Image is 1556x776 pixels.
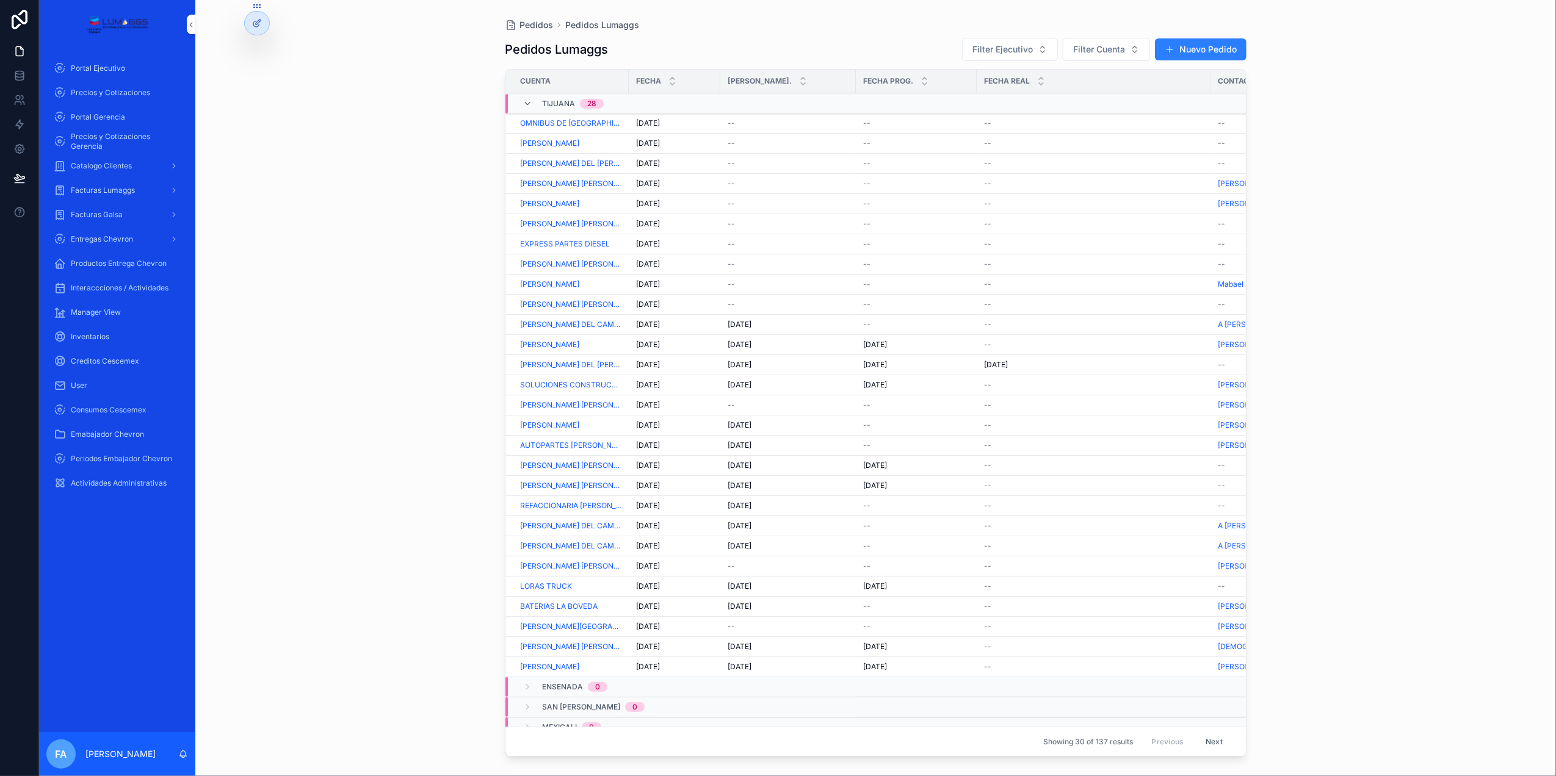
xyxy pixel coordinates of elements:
[1218,279,1243,289] span: Mabael
[1218,159,1225,168] span: --
[71,478,167,488] span: Actividades Administrativas
[1218,420,1277,430] span: [PERSON_NAME]
[863,259,870,269] span: --
[728,340,849,350] a: [DATE]
[520,420,579,430] span: [PERSON_NAME]
[728,300,849,309] a: --
[46,57,188,79] a: Portal Ejecutivo
[728,440,849,450] a: [DATE]
[636,481,713,490] a: [DATE]
[863,118,969,128] a: --
[520,159,621,168] a: [PERSON_NAME] DEL [PERSON_NAME]
[1218,440,1277,450] a: [PERSON_NAME]
[1218,159,1308,168] a: --
[1218,279,1308,289] a: Mabael
[636,259,660,269] span: [DATE]
[636,138,713,148] a: [DATE]
[984,440,1203,450] a: --
[863,199,969,209] a: --
[636,420,660,430] span: [DATE]
[863,400,870,410] span: --
[46,399,188,421] a: Consumos Cescemex
[1218,138,1308,148] a: --
[863,360,969,370] a: [DATE]
[984,259,1203,269] a: --
[1218,440,1308,450] a: [PERSON_NAME]
[1218,320,1284,329] span: A [PERSON_NAME]
[520,239,610,249] a: EXPRESS PARTES DIESEL
[520,279,621,289] a: [PERSON_NAME]
[636,199,660,209] span: [DATE]
[520,279,579,289] span: [PERSON_NAME]
[520,340,579,350] span: [PERSON_NAME]
[46,131,188,153] a: Precios y Cotizaciones Gerencia
[984,199,991,209] span: --
[520,259,621,269] a: [PERSON_NAME] [PERSON_NAME]
[728,199,849,209] a: --
[520,199,621,209] a: [PERSON_NAME]
[71,210,123,220] span: Facturas Galsa
[520,481,621,490] span: [PERSON_NAME] [PERSON_NAME]
[1218,320,1308,329] a: A [PERSON_NAME]
[520,300,621,309] span: [PERSON_NAME] [PERSON_NAME]
[636,380,660,390] span: [DATE]
[71,283,168,293] span: Interaccciones / Actividades
[863,420,969,430] a: --
[46,155,188,177] a: Catalogo Clientes
[636,320,713,329] a: [DATE]
[71,356,139,366] span: Creditos Cescemex
[46,106,188,128] a: Portal Gerencia
[520,360,621,370] a: [PERSON_NAME] DEL [PERSON_NAME]
[520,440,621,450] a: AUTOPARTES [PERSON_NAME]
[728,159,849,168] a: --
[520,461,621,470] a: [PERSON_NAME] [PERSON_NAME]
[1218,400,1277,410] span: [PERSON_NAME]
[728,159,735,168] span: --
[863,340,887,350] span: [DATE]
[984,400,1203,410] a: --
[984,320,991,329] span: --
[46,350,188,372] a: Creditos Cescemex
[728,138,849,148] a: --
[46,253,188,275] a: Productos Entrega Chevron
[636,360,660,370] span: [DATE]
[520,219,621,229] span: [PERSON_NAME] [PERSON_NAME]
[1218,219,1308,229] a: --
[520,420,621,430] a: [PERSON_NAME]
[984,440,991,450] span: --
[728,340,751,350] span: [DATE]
[1218,340,1277,350] span: [PERSON_NAME]
[46,472,188,494] a: Actividades Administrativas
[863,138,969,148] a: --
[728,380,849,390] a: [DATE]
[863,239,870,249] span: --
[863,279,969,289] a: --
[39,49,195,510] div: scrollable content
[984,300,1203,309] a: --
[728,380,751,390] span: [DATE]
[636,179,660,189] span: [DATE]
[984,461,1203,470] a: --
[46,301,188,323] a: Manager View
[636,199,713,209] a: [DATE]
[636,461,713,470] a: [DATE]
[636,239,713,249] a: [DATE]
[984,239,1203,249] a: --
[542,99,575,109] span: Tijuana
[728,440,751,450] span: [DATE]
[863,159,870,168] span: --
[863,239,969,249] a: --
[863,199,870,209] span: --
[728,239,735,249] span: --
[1218,199,1308,209] a: [PERSON_NAME]
[728,118,849,128] a: --
[1218,118,1225,128] span: --
[46,82,188,104] a: Precios y Cotizaciones
[984,219,1203,229] a: --
[636,279,660,289] span: [DATE]
[863,138,870,148] span: --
